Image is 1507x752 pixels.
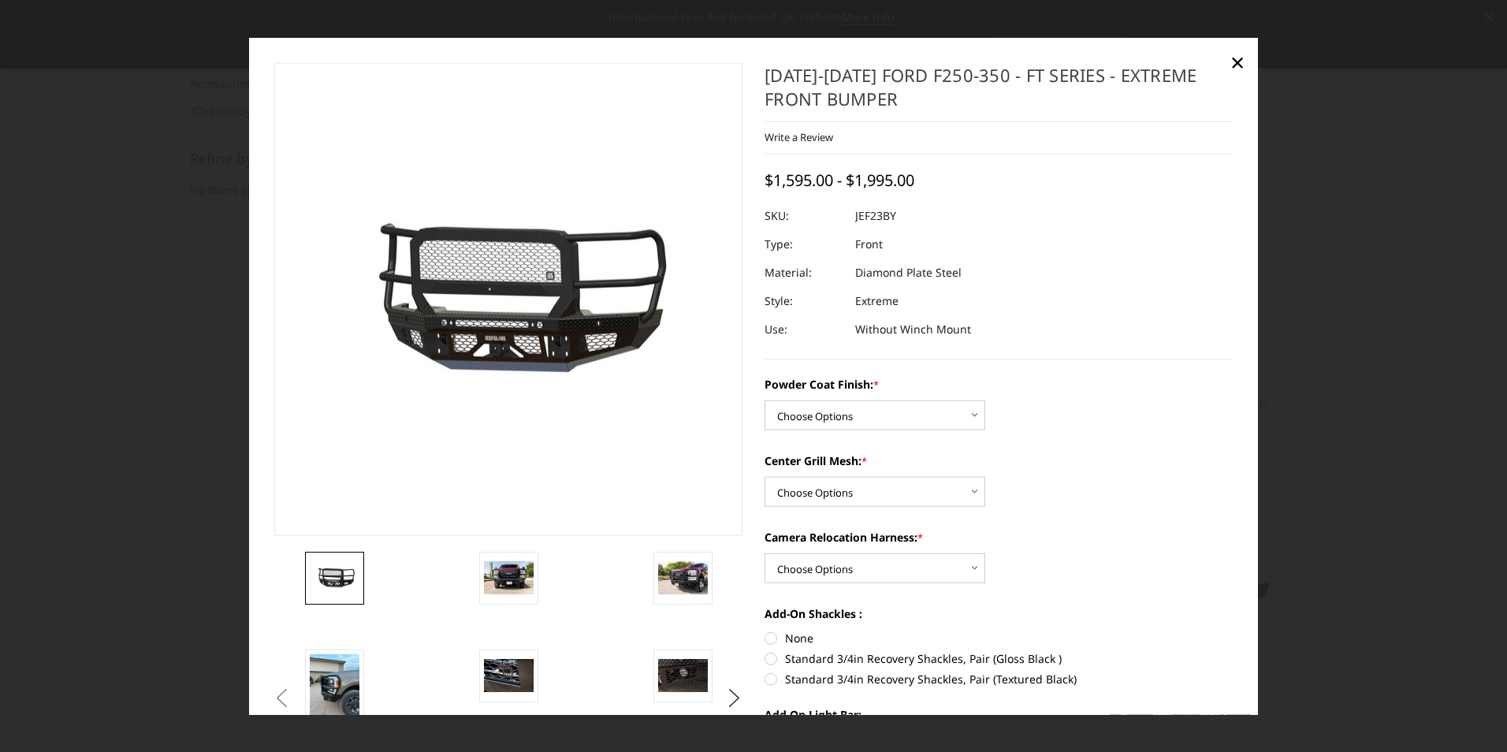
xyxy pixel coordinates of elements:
[855,202,896,230] dd: JEF23BY
[658,561,708,594] img: 2023-2025 Ford F250-350 - FT Series - Extreme Front Bumper
[765,62,1234,121] h1: [DATE]-[DATE] Ford F250-350 - FT Series - Extreme Front Bumper
[765,706,1234,723] label: Add-On Light Bar:
[765,529,1234,545] label: Camera Relocation Harness:
[765,130,833,144] a: Write a Review
[1225,49,1250,74] a: Close
[765,630,1234,646] label: None
[765,315,843,344] dt: Use:
[484,659,534,692] img: 2023-2025 Ford F250-350 - FT Series - Extreme Front Bumper
[765,259,843,287] dt: Material:
[765,376,1234,393] label: Powder Coat Finish:
[855,259,962,287] dd: Diamond Plate Steel
[765,650,1234,667] label: Standard 3/4in Recovery Shackles, Pair (Gloss Black )
[274,62,743,535] a: 2023-2025 Ford F250-350 - FT Series - Extreme Front Bumper
[765,605,1234,622] label: Add-On Shackles :
[855,287,899,315] dd: Extreme
[765,671,1234,687] label: Standard 3/4in Recovery Shackles, Pair (Textured Black)
[723,686,746,709] button: Next
[855,315,971,344] dd: Without Winch Mount
[1428,676,1507,752] iframe: Chat Widget
[855,230,883,259] dd: Front
[765,452,1234,469] label: Center Grill Mesh:
[310,566,359,589] img: 2023-2025 Ford F250-350 - FT Series - Extreme Front Bumper
[1230,44,1245,78] span: ×
[270,686,294,709] button: Previous
[765,230,843,259] dt: Type:
[658,659,708,692] img: 2023-2025 Ford F250-350 - FT Series - Extreme Front Bumper
[765,169,914,191] span: $1,595.00 - $1,995.00
[765,287,843,315] dt: Style:
[765,202,843,230] dt: SKU:
[310,653,359,720] img: 2023-2025 Ford F250-350 - FT Series - Extreme Front Bumper
[484,561,534,594] img: 2023-2025 Ford F250-350 - FT Series - Extreme Front Bumper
